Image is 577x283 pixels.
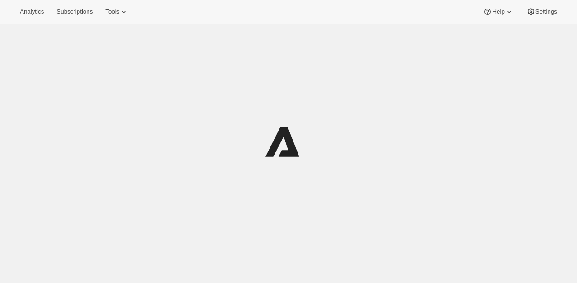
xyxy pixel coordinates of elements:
button: Subscriptions [51,5,98,18]
span: Analytics [20,8,44,15]
span: Tools [105,8,119,15]
button: Analytics [14,5,49,18]
button: Help [478,5,519,18]
button: Tools [100,5,134,18]
button: Settings [521,5,563,18]
span: Help [492,8,504,15]
span: Subscriptions [56,8,93,15]
span: Settings [535,8,557,15]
